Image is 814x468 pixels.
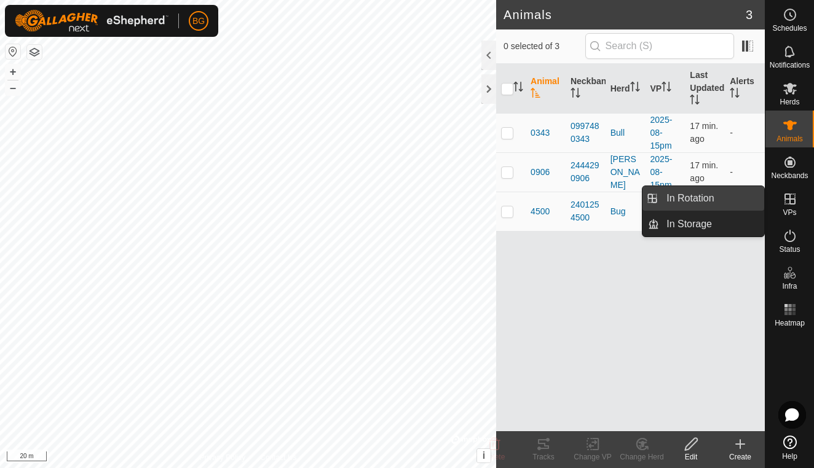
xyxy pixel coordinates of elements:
p-sorticon: Activate to sort [730,90,740,99]
th: Last Updated [685,64,725,114]
div: Tracks [519,451,568,462]
p-sorticon: Activate to sort [531,90,540,99]
button: – [6,80,20,95]
span: Notifications [770,61,810,69]
a: In Rotation [659,186,764,211]
span: Herds [780,98,799,106]
div: 0997480343 [571,120,601,146]
input: Search (S) [585,33,734,59]
div: 2444290906 [571,159,601,185]
span: VPs [783,209,796,216]
div: Create [716,451,765,462]
button: i [477,449,491,462]
span: Neckbands [771,172,808,179]
a: Help [765,431,814,465]
button: Map Layers [27,45,42,60]
span: 4500 [531,205,550,218]
span: i [483,450,485,461]
span: Infra [782,283,797,290]
p-sorticon: Activate to sort [662,84,671,93]
p-sorticon: Activate to sort [571,90,580,99]
span: BG [192,15,205,28]
th: Neckband [566,64,606,114]
span: 0906 [531,166,550,179]
button: Reset Map [6,44,20,59]
h2: Animals [504,7,746,22]
td: - [725,113,765,152]
div: Edit [666,451,716,462]
span: Schedules [772,25,807,32]
div: Bull [610,127,641,139]
p-sorticon: Activate to sort [690,96,700,106]
div: [PERSON_NAME] [610,153,641,192]
span: In Storage [666,217,712,232]
li: In Storage [642,212,764,236]
th: Animal [526,64,566,114]
span: In Rotation [666,191,714,206]
a: 2025-08-15pm [650,115,673,150]
button: + [6,64,20,79]
span: 0343 [531,127,550,139]
div: Bug [610,205,641,218]
span: Help [782,453,797,460]
th: VP [646,64,686,114]
td: - [725,152,765,192]
div: 2401254500 [571,198,601,224]
a: In Storage [659,212,764,236]
span: 3 [746,6,753,24]
a: 2025-08-15pm [650,154,673,190]
span: Heatmap [775,319,805,327]
a: Contact Us [260,452,296,463]
span: Aug 15, 2025, 9:37 PM [690,160,718,183]
img: Gallagher Logo [15,10,168,32]
span: Status [779,246,800,253]
li: In Rotation [642,186,764,211]
th: Herd [606,64,646,114]
span: 0 selected of 3 [504,40,585,53]
span: Aug 15, 2025, 9:37 PM [690,121,718,144]
th: Alerts [725,64,765,114]
div: Change VP [568,451,617,462]
div: Change Herd [617,451,666,462]
p-sorticon: Activate to sort [630,84,640,93]
span: Animals [776,135,803,142]
a: Privacy Policy [200,452,246,463]
p-sorticon: Activate to sort [513,84,523,93]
